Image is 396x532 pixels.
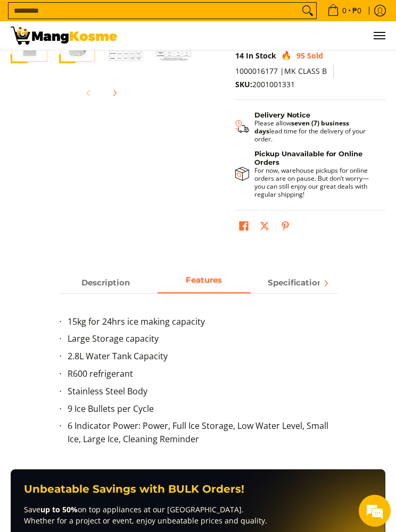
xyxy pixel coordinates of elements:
[24,483,372,496] h3: Unbeatable Savings with BULK Orders!
[235,111,375,143] button: Shipping & Delivery
[307,50,323,61] span: Sold
[324,5,365,16] span: •
[254,166,375,198] p: For now, warehouse pickups for online orders are on pause. But don’t worry—you can still enjoy ou...
[254,149,362,166] strong: Pickup Unavailable for Online Orders
[24,504,372,526] p: Save on top appliances at our [GEOGRAPHIC_DATA]. Whether for a project or event, enjoy unbeatable...
[246,50,276,61] span: In Stock
[299,3,316,19] button: Search
[62,134,147,241] span: We're online!
[341,7,348,14] span: 0
[103,81,126,105] button: Next
[40,504,78,514] strong: up to 50%
[68,419,337,450] li: 6 Indicator Power: Power, Full Ice Storage, Low Water Level, Small Ice, Large Ice, Cleaning Reminder
[268,278,327,288] strong: Specifications
[254,111,310,119] strong: Delivery Notice
[68,350,337,367] li: 2.8L Water Tank Capacity
[236,218,251,237] a: Share on Facebook
[59,274,152,292] span: Description
[128,21,385,50] nav: Main Menu
[373,21,385,50] button: Menu
[68,402,337,420] li: 9 Ice Bullets per Cycle
[351,7,363,14] span: ₱0
[59,274,152,293] a: Description
[5,290,203,327] textarea: Type your message and hit 'Enter'
[158,274,251,293] a: Description 1
[55,60,179,73] div: Chat with us now
[11,27,117,45] img: Carrier Ice Maker (Class B) | Mang Kosme
[68,385,337,402] li: Stainless Steel Body
[235,50,244,61] span: 14
[235,79,295,89] span: 2001001331
[68,315,337,333] li: 15kg for 24hrs ice making capacity
[296,50,305,61] span: 95
[68,332,337,350] li: Large Storage capacity
[254,119,349,136] strong: seven (7) business days
[278,218,293,237] a: Pin on Pinterest
[254,119,375,143] p: Please allow lead time for the delivery of your order.
[186,275,222,285] strong: Features
[314,272,337,295] button: Next
[175,5,200,31] div: Minimize live chat window
[235,66,327,76] span: 1000016177 |MK CLASS B
[251,274,344,293] a: Description 2
[128,21,385,50] ul: Customer Navigation
[235,79,252,89] span: SKU:
[59,293,337,459] div: Description 1
[68,367,337,385] li: R600 refrigerant
[257,218,272,237] a: Post on X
